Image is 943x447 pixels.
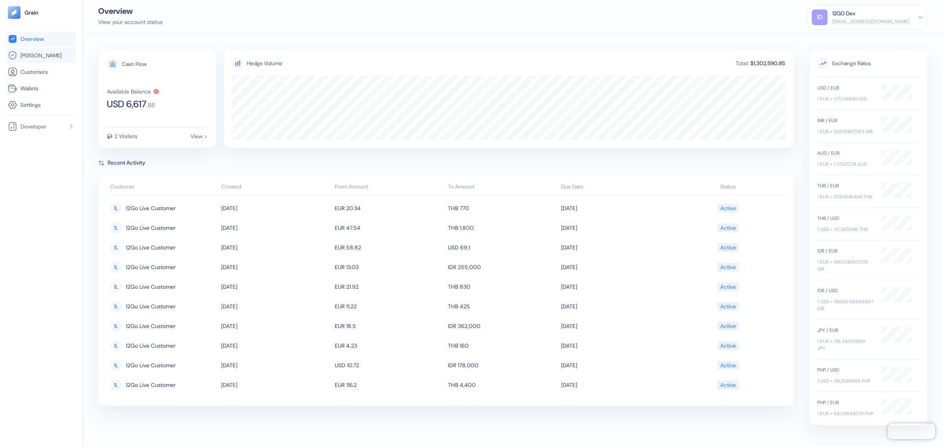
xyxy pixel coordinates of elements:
div: Active [720,241,736,254]
td: [DATE] [559,238,672,257]
td: [DATE] [559,375,672,395]
td: EUR 47.54 [333,218,446,238]
div: 1L [110,261,122,273]
div: 1 EUR = 1.77537274 AUD [817,161,874,168]
span: . 88 [147,102,155,108]
td: THB 4,400 [446,375,559,395]
div: 1 USD = 58.2546895 PHP [817,377,874,385]
div: USD / EUR [817,84,874,92]
div: [EMAIL_ADDRESS][DOMAIN_NAME] [832,18,910,25]
td: THB 425 [446,297,559,316]
td: EUR 20.34 [333,198,446,218]
div: IDR / USD [817,287,874,294]
td: [DATE] [219,238,332,257]
div: 1L [110,340,122,352]
div: Active [720,202,736,215]
span: 12Go Live Customer [126,260,176,274]
div: 1 EUR = 104.05827263 INR [817,128,874,135]
div: Hedge Volume [247,59,283,68]
td: IDR 255,000 [446,257,559,277]
a: Settings [8,100,74,110]
td: [DATE] [559,316,672,336]
th: To Amount [446,180,559,195]
a: Customers [8,67,74,77]
div: 1L [110,359,122,371]
span: 12Go Live Customer [126,300,176,313]
td: [DATE] [219,297,332,316]
button: Available Balance [107,88,160,95]
td: [DATE] [219,198,332,218]
td: THB 1,800 [446,218,559,238]
span: 12Go Live Customer [126,280,176,293]
div: 1L [110,202,122,214]
td: [DATE] [559,198,672,218]
span: Wallets [20,84,39,92]
td: THB 160 [446,336,559,355]
div: Active [720,260,736,274]
span: 12Go Live Customer [126,359,176,372]
td: EUR 116.2 [333,375,446,395]
div: Cash Flow [122,61,147,67]
div: INR / EUR [817,117,874,124]
div: View > [191,134,207,139]
span: USD 6,617 [107,99,147,109]
span: 12Go Live Customer [126,241,176,254]
div: IDR / EUR [817,247,874,255]
div: Active [720,339,736,352]
span: 12Go Live Customer [126,221,176,234]
div: 1L [110,300,122,312]
td: USD 69.1 [446,238,559,257]
td: EUR 21.92 [333,277,446,297]
a: Overview [8,34,74,44]
div: 1 USD = 16666.66666667 IDR [817,298,874,312]
div: PHP / EUR [817,399,874,406]
td: EUR 18.5 [333,316,446,336]
td: [DATE] [559,277,672,297]
td: [DATE] [559,218,672,238]
div: 1 EUR = 68.29668078 PHP [817,410,874,417]
div: 1L [110,222,122,234]
td: EUR 11.22 [333,297,446,316]
td: [DATE] [219,218,332,238]
div: 1L [110,242,122,253]
div: Overview [98,7,163,15]
div: 1 EUR = 37.94346424 THB [817,193,874,200]
td: EUR 4.23 [333,336,446,355]
div: JPY / EUR [817,327,874,334]
td: IDR 362,000 [446,316,559,336]
span: 12Go Live Customer [126,202,176,215]
div: 1 EUR = 1.17234944 USD [817,95,874,103]
span: Overview [20,35,44,43]
th: Due Date [559,180,672,195]
td: [DATE] [219,336,332,355]
td: EUR 58.82 [333,238,446,257]
div: 1L [110,281,122,293]
div: Status [675,183,782,191]
span: Developer [20,123,46,130]
a: Wallets [8,84,74,93]
div: $1,302,590.85 [750,60,786,66]
div: Active [720,300,736,313]
div: Active [720,221,736,234]
td: [DATE] [219,375,332,395]
span: 12Go Live Customer [126,378,176,392]
td: EUR 13.03 [333,257,446,277]
td: IDR 178,000 [446,355,559,375]
td: [DATE] [559,355,672,375]
img: logo-tablet-V2.svg [8,6,20,19]
td: THB 830 [446,277,559,297]
div: 1 EUR = 19607.84313725 IDR [817,258,874,273]
th: Created [219,180,332,195]
td: THB 770 [446,198,559,218]
div: Active [720,378,736,392]
div: PHP / USD [817,366,874,374]
span: Recent Activity [108,159,145,167]
th: From Amount [333,180,446,195]
div: 1L [110,320,122,332]
td: [DATE] [219,277,332,297]
span: 12Go Live Customer [126,319,176,333]
div: AUD / EUR [817,150,874,157]
div: 1L [110,379,122,391]
td: [DATE] [559,336,672,355]
div: View your account status [98,18,163,26]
